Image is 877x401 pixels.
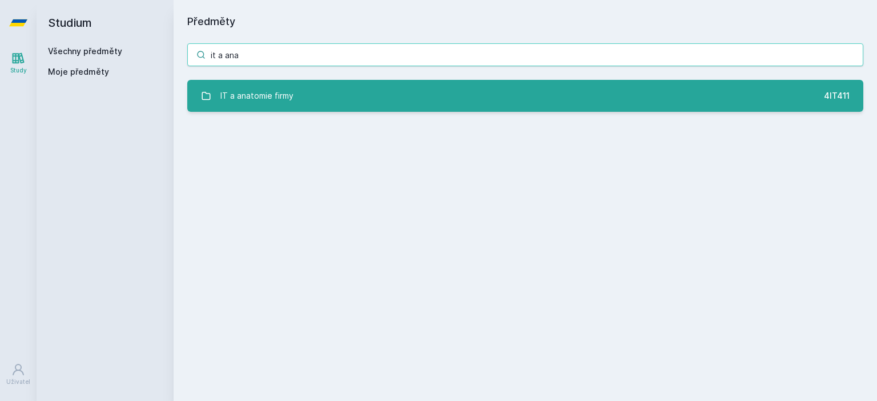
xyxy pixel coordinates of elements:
div: IT a anatomie firmy [220,84,293,107]
a: Uživatel [2,357,34,392]
a: IT a anatomie firmy 4IT411 [187,80,863,112]
span: Moje předměty [48,66,109,78]
a: Všechny předměty [48,46,122,56]
div: Study [10,66,27,75]
a: Study [2,46,34,80]
div: Uživatel [6,378,30,386]
input: Název nebo ident předmětu… [187,43,863,66]
div: 4IT411 [824,90,850,102]
h1: Předměty [187,14,863,30]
